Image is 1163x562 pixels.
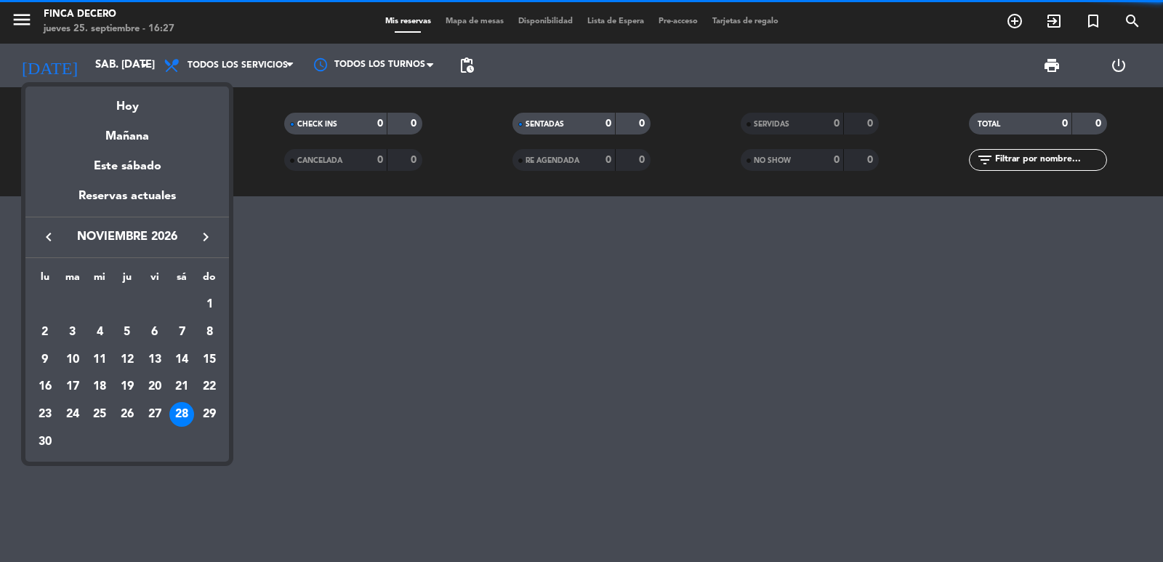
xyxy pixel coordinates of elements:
[87,348,112,372] div: 11
[60,348,85,372] div: 10
[87,402,112,427] div: 25
[33,320,57,345] div: 2
[25,146,229,187] div: Este sábado
[59,318,86,346] td: 3 de noviembre de 2026
[196,346,223,374] td: 15 de noviembre de 2026
[31,346,59,374] td: 9 de noviembre de 2026
[31,373,59,401] td: 16 de noviembre de 2026
[115,320,140,345] div: 5
[141,346,169,374] td: 13 de noviembre de 2026
[86,401,113,428] td: 25 de noviembre de 2026
[25,187,229,217] div: Reservas actuales
[169,318,196,346] td: 7 de noviembre de 2026
[197,374,222,399] div: 22
[113,269,141,292] th: jueves
[169,269,196,292] th: sábado
[31,401,59,428] td: 23 de noviembre de 2026
[115,402,140,427] div: 26
[31,318,59,346] td: 2 de noviembre de 2026
[169,374,194,399] div: 21
[59,373,86,401] td: 17 de noviembre de 2026
[169,320,194,345] div: 7
[141,373,169,401] td: 20 de noviembre de 2026
[142,374,167,399] div: 20
[86,373,113,401] td: 18 de noviembre de 2026
[113,373,141,401] td: 19 de noviembre de 2026
[86,269,113,292] th: miércoles
[113,346,141,374] td: 12 de noviembre de 2026
[31,269,59,292] th: lunes
[40,228,57,246] i: keyboard_arrow_left
[59,401,86,428] td: 24 de noviembre de 2026
[169,348,194,372] div: 14
[169,346,196,374] td: 14 de noviembre de 2026
[197,348,222,372] div: 15
[36,228,62,246] button: keyboard_arrow_left
[25,87,229,116] div: Hoy
[169,402,194,427] div: 28
[169,373,196,401] td: 21 de noviembre de 2026
[115,374,140,399] div: 19
[169,401,196,428] td: 28 de noviembre de 2026
[86,318,113,346] td: 4 de noviembre de 2026
[60,320,85,345] div: 3
[115,348,140,372] div: 12
[59,346,86,374] td: 10 de noviembre de 2026
[60,374,85,399] div: 17
[197,402,222,427] div: 29
[196,291,223,318] td: 1 de noviembre de 2026
[196,318,223,346] td: 8 de noviembre de 2026
[196,373,223,401] td: 22 de noviembre de 2026
[141,269,169,292] th: viernes
[33,348,57,372] div: 9
[60,402,85,427] div: 24
[197,292,222,317] div: 1
[142,402,167,427] div: 27
[196,401,223,428] td: 29 de noviembre de 2026
[87,374,112,399] div: 18
[33,374,57,399] div: 16
[142,320,167,345] div: 6
[113,318,141,346] td: 5 de noviembre de 2026
[25,116,229,146] div: Mañana
[87,320,112,345] div: 4
[141,401,169,428] td: 27 de noviembre de 2026
[33,430,57,454] div: 30
[197,228,214,246] i: keyboard_arrow_right
[33,402,57,427] div: 23
[113,401,141,428] td: 26 de noviembre de 2026
[141,318,169,346] td: 6 de noviembre de 2026
[86,346,113,374] td: 11 de noviembre de 2026
[196,269,223,292] th: domingo
[193,228,219,246] button: keyboard_arrow_right
[59,269,86,292] th: martes
[142,348,167,372] div: 13
[31,291,196,318] td: NOV.
[197,320,222,345] div: 8
[31,428,59,456] td: 30 de noviembre de 2026
[62,228,193,246] span: noviembre 2026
